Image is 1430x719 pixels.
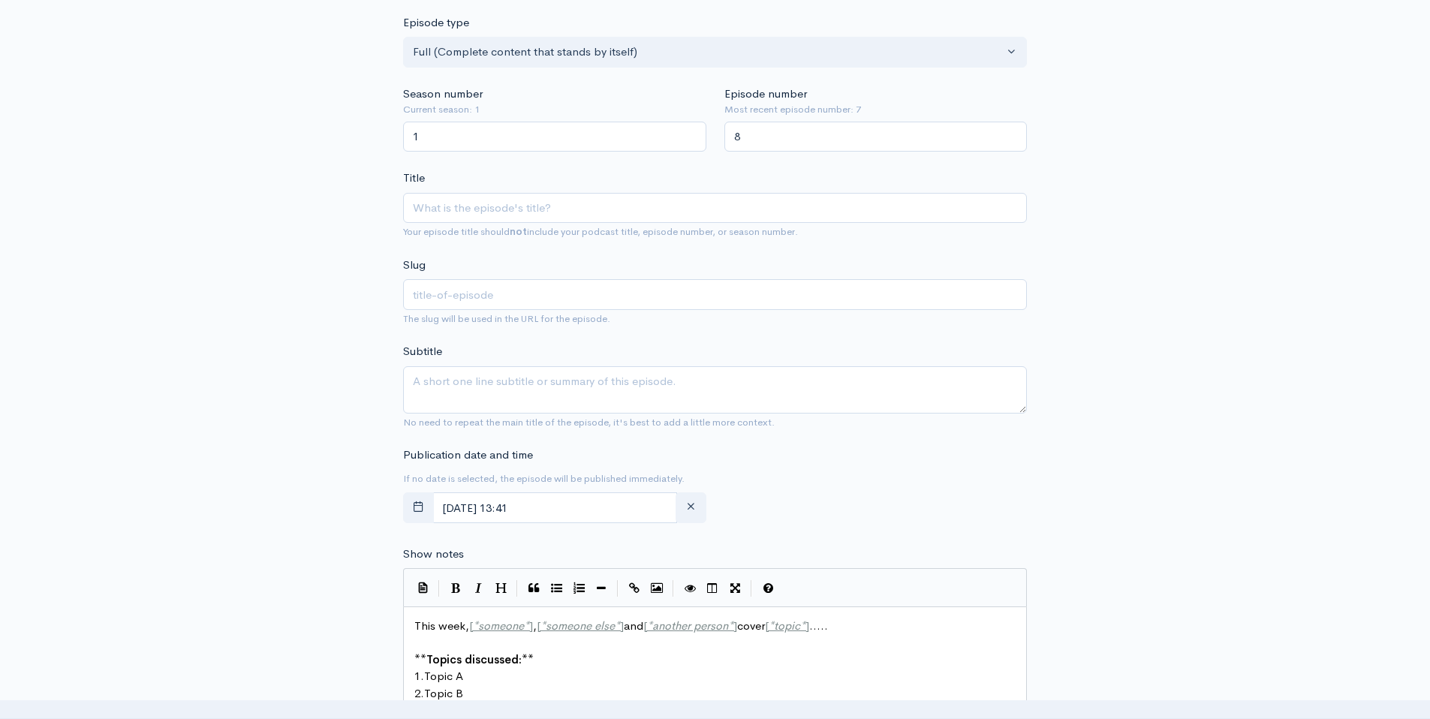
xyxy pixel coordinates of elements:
[403,447,533,464] label: Publication date and time
[411,576,434,598] button: Insert Show Notes Template
[617,580,619,597] i: |
[643,618,647,633] span: [
[414,669,424,683] span: 1.
[522,577,545,600] button: Quote
[403,37,1027,68] button: Full (Complete content that stands by itself)
[652,618,728,633] span: another person
[403,225,798,238] small: Your episode title should include your podcast title, episode number, or season number.
[751,580,752,597] i: |
[545,577,567,600] button: Generic List
[701,577,724,600] button: Toggle Side by Side
[403,416,775,429] small: No need to repeat the main title of the episode, it's best to add a little more context.
[469,618,473,633] span: [
[489,577,512,600] button: Heading
[403,14,469,32] label: Episode type
[403,102,706,117] small: Current season: 1
[567,577,590,600] button: Numbered List
[676,492,706,523] button: clear
[724,122,1028,152] input: Enter episode number
[403,343,442,360] label: Subtitle
[403,472,685,485] small: If no date is selected, the episode will be published immediately.
[733,618,737,633] span: ]
[414,686,424,700] span: 2.
[774,618,800,633] span: topic
[403,122,706,152] input: Enter season number for this episode
[765,618,769,633] span: [
[403,193,1027,224] input: What is the episode's title?
[724,577,746,600] button: Toggle Fullscreen
[623,577,646,600] button: Create Link
[424,669,463,683] span: Topic A
[403,492,434,523] button: toggle
[478,618,524,633] span: someone
[424,686,463,700] span: Topic B
[403,257,426,274] label: Slug
[438,580,440,597] i: |
[724,86,807,103] label: Episode number
[403,312,610,325] small: The slug will be used in the URL for the episode.
[516,580,518,597] i: |
[467,577,489,600] button: Italic
[673,580,674,597] i: |
[724,102,1028,117] small: Most recent episode number: 7
[805,618,809,633] span: ]
[679,577,701,600] button: Toggle Preview
[757,577,779,600] button: Markdown Guide
[426,652,522,666] span: Topics discussed:
[510,225,527,238] strong: not
[403,86,483,103] label: Season number
[546,618,615,633] span: someone else
[403,170,425,187] label: Title
[590,577,613,600] button: Insert Horizontal Line
[620,618,624,633] span: ]
[537,618,540,633] span: [
[444,577,467,600] button: Bold
[413,44,1004,61] div: Full (Complete content that stands by itself)
[529,618,533,633] span: ]
[403,279,1027,310] input: title-of-episode
[403,546,464,563] label: Show notes
[646,577,668,600] button: Insert Image
[414,618,828,633] span: This week, , and cover .....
